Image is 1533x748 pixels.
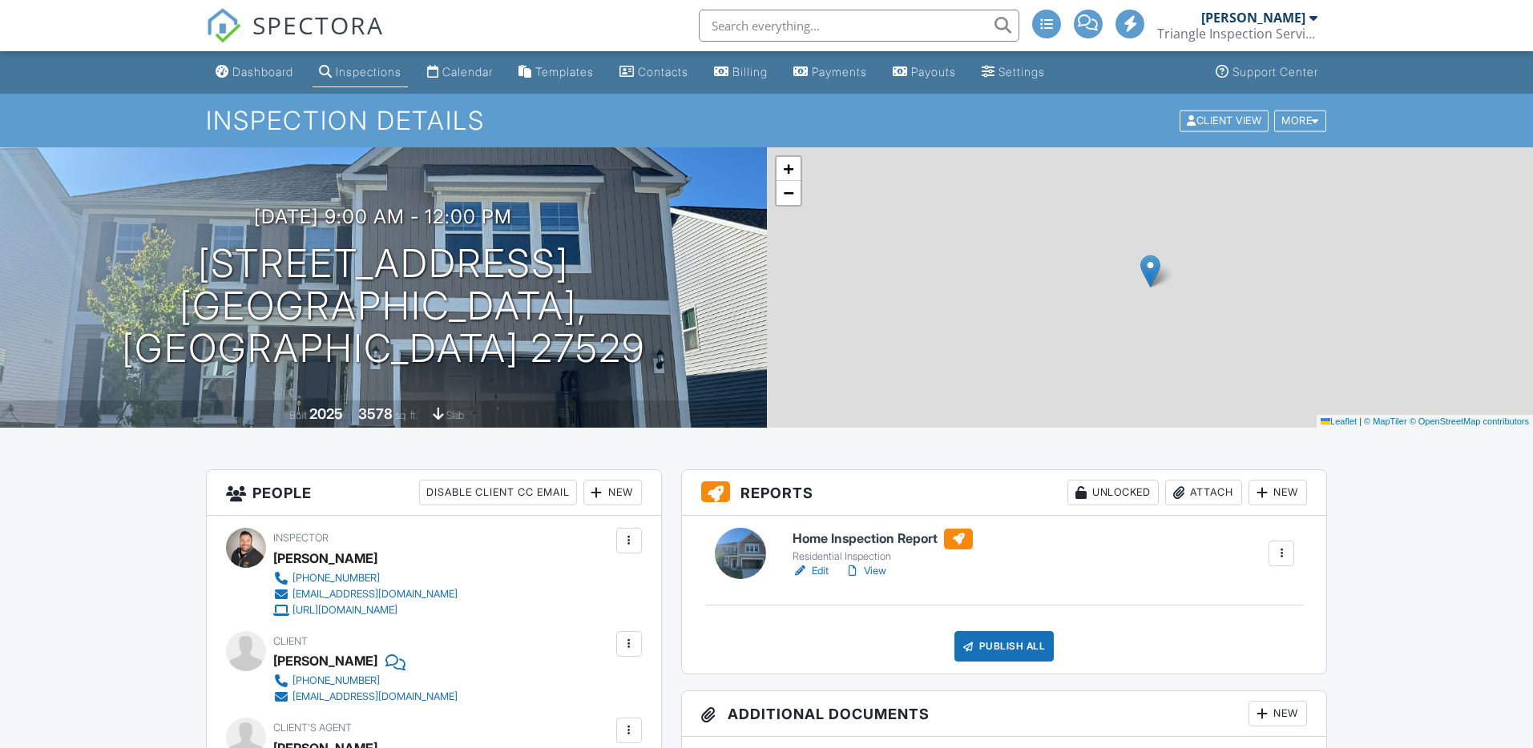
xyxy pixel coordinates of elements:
span: | [1359,416,1362,426]
div: 2025 [309,405,343,422]
a: [PHONE_NUMBER] [273,673,458,689]
div: Inspections [336,65,401,78]
h3: Reports [682,470,1327,516]
span: − [783,183,793,203]
a: Client View [1178,114,1273,126]
span: + [783,159,793,179]
div: New [1249,480,1307,505]
a: [EMAIL_ADDRESS][DOMAIN_NAME] [273,689,458,705]
a: Edit [793,563,829,579]
div: [URL][DOMAIN_NAME] [292,604,397,617]
div: Payouts [911,65,956,78]
a: Payouts [886,58,962,87]
div: Payments [812,65,867,78]
a: Home Inspection Report Residential Inspection [793,529,973,564]
a: Support Center [1209,58,1325,87]
a: Settings [975,58,1051,87]
a: Payments [787,58,873,87]
a: Zoom in [777,157,801,181]
div: [PHONE_NUMBER] [292,674,380,687]
div: New [583,480,642,505]
a: Billing [708,58,774,87]
h3: [DATE] 9:00 am - 12:00 pm [254,206,512,227]
span: Client [273,635,308,647]
h3: Additional Documents [682,691,1327,737]
a: Calendar [421,58,499,87]
div: New [1249,701,1307,726]
div: Disable Client CC Email [419,480,577,505]
div: [PERSON_NAME] [1201,10,1305,26]
div: Templates [535,65,594,78]
span: Inspector [273,532,329,544]
div: Triangle Inspection Services [1157,26,1317,42]
h6: Home Inspection Report [793,529,973,549]
img: The Best Home Inspection Software - Spectora [206,8,241,43]
div: Billing [732,65,768,78]
span: Built [289,409,307,421]
img: Marker [1140,255,1160,288]
div: Settings [998,65,1045,78]
a: © OpenStreetMap contributors [1410,416,1529,426]
div: [PERSON_NAME] [273,546,377,570]
div: 3578 [358,405,393,422]
a: Zoom out [777,181,801,205]
a: [EMAIL_ADDRESS][DOMAIN_NAME] [273,586,458,602]
a: Dashboard [209,58,300,87]
span: SPECTORA [252,8,384,42]
div: [EMAIL_ADDRESS][DOMAIN_NAME] [292,588,458,601]
div: Support Center [1232,65,1318,78]
div: Publish All [954,631,1055,662]
div: Contacts [638,65,688,78]
div: Attach [1165,480,1242,505]
div: Client View [1180,110,1269,131]
a: [PHONE_NUMBER] [273,570,458,586]
div: More [1274,110,1326,131]
span: sq. ft. [395,409,418,421]
span: Client's Agent [273,722,352,734]
div: Dashboard [232,65,293,78]
a: View [845,563,886,579]
div: Unlocked [1067,480,1159,505]
a: Contacts [613,58,695,87]
a: © MapTiler [1364,416,1407,426]
div: Calendar [442,65,493,78]
div: [PERSON_NAME] [273,649,377,673]
input: Search everything... [699,10,1019,42]
a: [URL][DOMAIN_NAME] [273,602,458,618]
a: Templates [512,58,600,87]
h1: [STREET_ADDRESS] [GEOGRAPHIC_DATA], [GEOGRAPHIC_DATA] 27529 [26,243,741,369]
a: Inspections [313,58,408,87]
span: slab [446,409,464,421]
a: Leaflet [1321,416,1357,426]
h1: Inspection Details [206,107,1328,135]
div: [PHONE_NUMBER] [292,572,380,585]
div: Residential Inspection [793,550,973,563]
h3: People [207,470,661,516]
a: SPECTORA [206,22,384,55]
div: [EMAIL_ADDRESS][DOMAIN_NAME] [292,690,458,703]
